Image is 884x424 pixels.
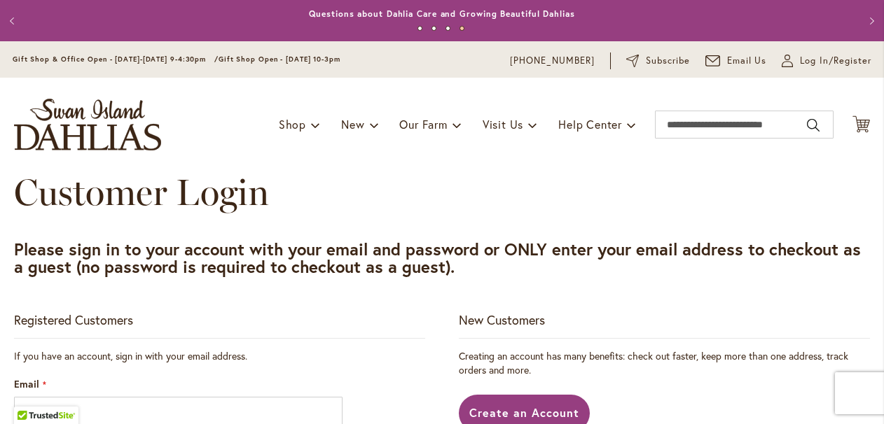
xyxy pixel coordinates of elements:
[431,26,436,31] button: 2 of 4
[626,54,690,68] a: Subscribe
[646,54,690,68] span: Subscribe
[782,54,871,68] a: Log In/Register
[469,405,579,420] span: Create an Account
[14,238,861,278] strong: Please sign in to your account with your email and password or ONLY enter your email address to c...
[399,117,447,132] span: Our Farm
[459,311,545,328] strong: New Customers
[483,117,523,132] span: Visit Us
[558,117,622,132] span: Help Center
[856,7,884,35] button: Next
[446,26,450,31] button: 3 of 4
[13,55,219,64] span: Gift Shop & Office Open - [DATE]-[DATE] 9-4:30pm /
[800,54,871,68] span: Log In/Register
[459,349,870,377] p: Creating an account has many benefits: check out faster, keep more than one address, track orders...
[14,311,133,328] strong: Registered Customers
[341,117,364,132] span: New
[460,26,464,31] button: 4 of 4
[727,54,767,68] span: Email Us
[219,55,340,64] span: Gift Shop Open - [DATE] 10-3pm
[14,349,425,363] div: If you have an account, sign in with your email address.
[309,8,574,19] a: Questions about Dahlia Care and Growing Beautiful Dahlias
[705,54,767,68] a: Email Us
[14,99,161,150] a: store logo
[510,54,595,68] a: [PHONE_NUMBER]
[279,117,306,132] span: Shop
[417,26,422,31] button: 1 of 4
[11,374,50,414] iframe: Launch Accessibility Center
[14,170,269,214] span: Customer Login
